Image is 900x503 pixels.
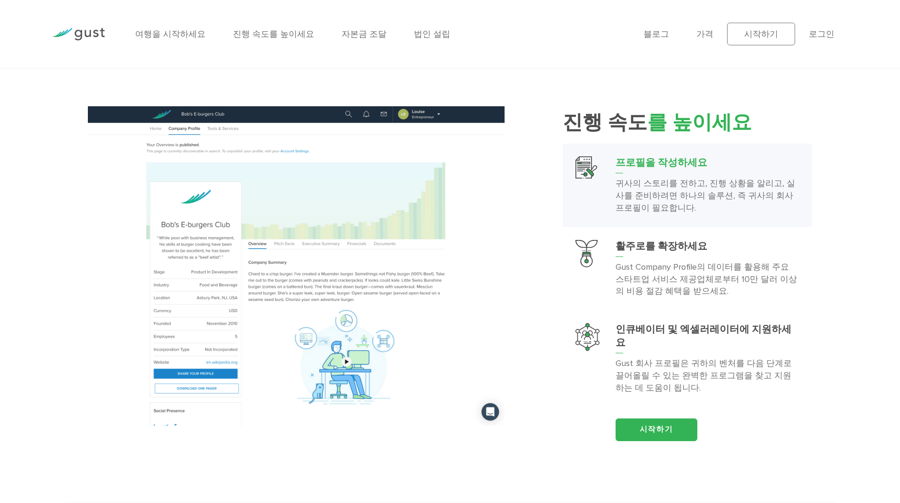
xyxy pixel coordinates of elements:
a: 프로필을 작성하세요프로필을 작성하세요귀사의 스토리를 전하고, 진행 상황을 알리고, 실사를 준비하려면 하나의 솔루션, 즉 귀사의 회사 프로필이 필요합니다. [563,144,812,227]
a: 진행 속도를 높이세요 [233,29,314,39]
a: 블로그 [643,29,669,39]
a: 인큐베이터 및 엑셀러레이터에 지원하세요인큐베이터 및 엑셀러레이터에 지원하세요Gust 회사 프로필은 귀하의 벤처를 다음 단계로 끌어올릴 수 있는 완벽한 프로그램을 찾고 지원하는... [563,310,812,407]
font: 인큐베이터 및 엑셀러레이터에 지원하세요 [616,324,791,349]
font: 활주로를 확장하세요 [616,240,707,252]
img: 프로필을 작성하세요 [575,156,598,179]
a: 여행을 시작하세요 [135,29,206,39]
font: 시작하기 [640,425,673,434]
a: 시작하기 [727,23,795,45]
font: Gust 회사 프로필은 귀하의 벤처를 다음 단계로 끌어올릴 수 있는 완벽한 프로그램을 찾고 지원하는 데 도움이 됩니다. [616,358,792,393]
a: 법인 설립 [414,29,450,39]
img: 인큐베이터 및 엑셀러레이터에 지원하세요 [575,323,600,350]
a: 활주로를 확장하세요활주로를 확장하세요Gust Company Profile의 데이터를 활용해 주요 스타트업 서비스 제공업체로부터 10만 달러 이상의 비용 절감 혜택을 받으세요. [563,227,812,311]
font: 프로필을 작성하세요 [616,157,707,169]
a: 로그인 [809,29,834,39]
font: 진행 속도 [563,111,647,135]
a: 시작하기 [616,418,697,441]
font: 시작하기 [744,29,778,39]
img: 프로필을 작성하세요 [88,106,504,426]
font: Gust Company Profile의 데이터를 활용해 주요 스타트업 서비스 제공업체로부터 10만 달러 이상의 비용 절감 혜택을 받으세요. [616,262,797,297]
img: 활주로를 확장하세요 [575,240,598,268]
font: 귀사의 스토리를 전하고, 진행 상황을 알리고, 실사를 준비하려면 하나의 솔루션, 즉 귀사의 회사 프로필이 필요합니다. [616,179,795,213]
img: 거스트 로고 [52,28,105,41]
font: 를 높이세요 [647,111,752,135]
a: 가격 [696,29,713,39]
a: 자본금 조달 [342,29,386,39]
